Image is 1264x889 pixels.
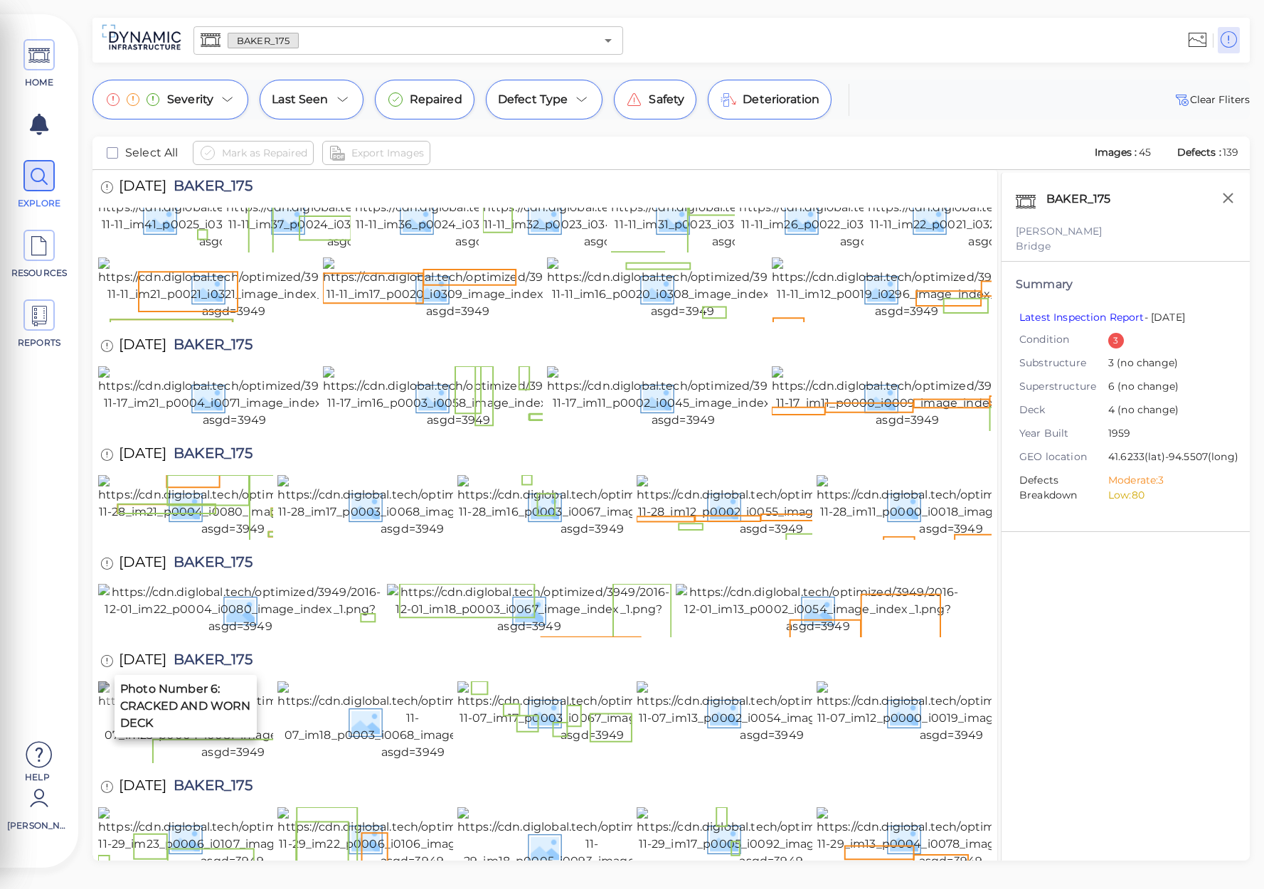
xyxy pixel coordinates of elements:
a: Latest Inspection Report [1019,311,1144,324]
span: 139 [1223,146,1238,159]
img: https://cdn.diglobal.tech/width210/3949/2022-11-11_im22_p0021_i0322_image_index_2.png?asgd=3949 [868,188,1133,250]
iframe: Chat [1204,825,1253,878]
img: https://cdn.diglobal.tech/optimized/3949/2020-11-17_im16_p0003_i0058_image_index_1.png?asgd=3949 [323,366,595,429]
button: Open [598,31,618,50]
img: https://cdn.diglobal.tech/width210/3949/2022-11-11_im37_p0024_i0361_image_index_2.png?asgd=3949 [226,188,492,250]
span: (no change) [1114,356,1178,369]
span: - [DATE] [1019,311,1185,324]
span: BAKER_175 [166,652,253,671]
img: https://cdn.diglobal.tech/optimized/3949/2018-11-28_im17_p0003_i0068_image_index_2.png?asgd=3949 [277,475,547,538]
img: https://cdn.diglobal.tech/optimized/3949/2018-11-28_im11_p0000_i0018_image_index_1.png?asgd=3949 [817,475,1086,538]
img: https://cdn.diglobal.tech/width210/3949/2022-11-11_im32_p0023_i0348_image_index_2.png?asgd=3949 [483,188,748,250]
span: (no change) [1115,403,1179,416]
span: Substructure [1019,356,1108,371]
li: Moderate: 3 [1108,473,1225,488]
span: Defect Type [498,91,568,108]
img: https://cdn.diglobal.tech/optimized/3949/2014-11-07_im12_p0000_i0019_image_index_2.png?asgd=3949 [817,681,1087,744]
span: [DATE] [119,652,166,671]
img: https://cdn.diglobal.tech/optimized/3949/2012-11-29_im23_p0006_i0107_image_index_2.png?asgd=3949 [98,807,367,870]
span: REPORTS [9,336,70,349]
span: EXPLORE [9,197,70,210]
span: RESOURCES [9,267,70,280]
img: https://cdn.diglobal.tech/optimized/3949/2020-11-17_im11_p0002_i0045_image_index_1.png?asgd=3949 [547,366,819,429]
img: https://cdn.diglobal.tech/optimized/3949/2016-12-01_im18_p0003_i0067_image_index_1.png?asgd=3949 [387,584,671,635]
img: https://cdn.diglobal.tech/optimized/3949/2014-11-07_im18_p0003_i0068_image_index_2.png?asgd=3949 [277,681,548,761]
span: 6 [1108,379,1225,395]
span: Clear Fliters [1173,91,1250,108]
div: [PERSON_NAME] [1016,224,1236,239]
img: https://cdn.diglobal.tech/optimized/3949/2014-11-07_im13_p0002_i0054_image_index_1.png?asgd=3949 [637,681,907,744]
img: https://cdn.diglobal.tech/width210/3949/2022-11-11_im36_p0024_i0360_image_index_1.png?asgd=3949 [355,188,620,250]
span: BAKER_175 [166,179,253,198]
div: Summary [1016,276,1236,293]
span: [DATE] [119,555,166,574]
span: HOME [9,76,70,89]
img: https://cdn.diglobal.tech/optimized/3949/2022-11-11_im17_p0020_i0309_image_index_2.png?asgd=3949 [323,257,594,320]
span: Repaired [410,91,462,108]
span: Safety [649,91,684,108]
span: Last Seen [272,91,328,108]
img: https://cdn.diglobal.tech/width210/3949/2022-11-11_im31_p0023_i0347_image_index_1.png?asgd=3949 [611,188,876,250]
span: 45 [1139,146,1151,159]
span: Select All [125,144,179,161]
span: Defects : [1176,146,1223,159]
img: https://cdn.diglobal.tech/optimized/3949/2020-11-17_im21_p0004_i0071_image_index_1.png?asgd=3949 [98,366,371,429]
span: Severity [167,91,213,108]
span: [PERSON_NAME] [7,819,68,832]
span: Year Built [1019,426,1108,441]
span: Mark as Repaired [222,144,307,161]
span: Export Images [351,144,424,161]
span: Help [7,771,68,782]
img: https://cdn.diglobal.tech/optimized/3949/2016-12-01_im13_p0002_i0054_image_index_1.png?asgd=3949 [676,584,960,635]
span: [DATE] [119,778,166,797]
img: https://cdn.diglobal.tech/optimized/3949/2016-12-01_im22_p0004_i0080_image_index_1.png?asgd=3949 [98,584,383,635]
img: https://cdn.diglobal.tech/optimized/3949/2022-11-11_im21_p0021_i0321_image_index_1.png?asgd=3949 [98,257,369,320]
img: https://cdn.diglobal.tech/optimized/3949/2012-11-29_im17_p0005_i0092_image_index_1.png?asgd=3949 [637,807,905,870]
span: BAKER_175 [166,555,253,574]
img: https://cdn.diglobal.tech/optimized/3949/2014-11-07_im17_p0003_i0067_image_index_1.png?asgd=3949 [457,681,728,744]
span: BAKER_175 [166,446,253,465]
span: GEO location [1019,449,1108,464]
span: Images : [1093,146,1139,159]
span: BAKER_175 [166,337,253,356]
img: https://cdn.diglobal.tech/optimized/3949/2022-11-11_im12_p0019_i0296_image_index_2.png?asgd=3949 [772,257,1043,320]
img: https://cdn.diglobal.tech/width210/3949/2022-11-11_im26_p0022_i0334_image_index_1.png?asgd=3949 [739,188,1004,250]
div: BAKER_175 [1043,187,1129,217]
img: https://cdn.diglobal.tech/optimized/3949/2020-11-17_im11_p0000_i0009_image_index_1.png?asgd=3949 [772,366,1044,429]
span: 41.6233 (lat) -94.5507 (long) [1108,449,1238,466]
span: (no change) [1115,380,1179,393]
img: https://cdn.diglobal.tech/width210/3949/2022-11-11_im41_p0025_i0373_image_index_1.png?asgd=3949 [98,188,363,250]
span: Condition [1019,332,1108,347]
span: Superstructure [1019,379,1108,394]
span: Defects Breakdown [1019,473,1108,503]
span: 1959 [1108,426,1225,442]
img: https://cdn.diglobal.tech/optimized/3949/2012-11-29_im13_p0004_i0078_image_index_1.png?asgd=3949 [817,807,1085,870]
span: BAKER_175 [228,34,298,48]
img: https://cdn.diglobal.tech/optimized/3949/2014-11-07_im23_p0004_i0081_image_index_2.png?asgd=3949 [98,681,368,761]
span: Deterioration [743,91,819,108]
img: https://cdn.diglobal.tech/optimized/3949/2022-11-11_im16_p0020_i0308_image_index_1.png?asgd=3949 [547,257,818,320]
span: [DATE] [119,337,166,356]
img: https://cdn.diglobal.tech/optimized/3949/2012-11-29_im22_p0006_i0106_image_index_1.png?asgd=3949 [277,807,546,870]
img: https://cdn.diglobal.tech/optimized/3949/2018-11-28_im12_p0002_i0055_image_index_2.png?asgd=3949 [637,475,906,538]
div: Bridge [1016,239,1236,254]
span: Deck [1019,403,1108,417]
span: [DATE] [119,446,166,465]
li: Low: 80 [1108,488,1225,503]
img: https://cdn.diglobal.tech/optimized/3949/2012-11-29_im18_p0005_i0093_image_index_2.png?asgd=3949 [457,807,726,887]
div: 3 [1108,333,1124,348]
img: https://cdn.diglobal.tech/optimized/3949/2018-11-28_im21_p0004_i0080_image_index_1.png?asgd=3949 [98,475,368,538]
img: https://cdn.diglobal.tech/optimized/3949/2018-11-28_im16_p0003_i0067_image_index_1.png?asgd=3949 [457,475,727,538]
span: 3 [1108,356,1225,372]
span: [DATE] [119,179,166,198]
span: BAKER_175 [166,778,253,797]
span: 4 [1108,403,1225,419]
